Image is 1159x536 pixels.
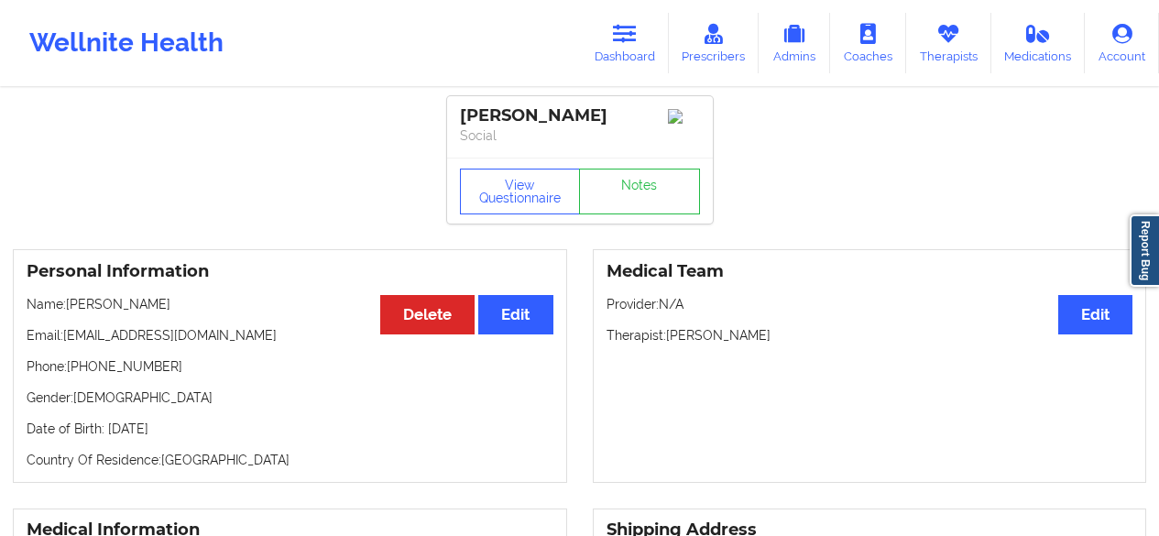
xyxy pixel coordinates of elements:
[27,357,553,376] p: Phone: [PHONE_NUMBER]
[759,13,830,73] a: Admins
[906,13,991,73] a: Therapists
[1130,214,1159,287] a: Report Bug
[607,295,1133,313] p: Provider: N/A
[669,13,760,73] a: Prescribers
[27,326,553,345] p: Email: [EMAIL_ADDRESS][DOMAIN_NAME]
[607,326,1133,345] p: Therapist: [PERSON_NAME]
[1085,13,1159,73] a: Account
[27,261,553,282] h3: Personal Information
[991,13,1086,73] a: Medications
[27,295,553,313] p: Name: [PERSON_NAME]
[27,388,553,407] p: Gender: [DEMOGRAPHIC_DATA]
[380,295,475,334] button: Delete
[668,109,700,124] img: Image%2Fplaceholer-image.png
[581,13,669,73] a: Dashboard
[579,169,700,214] a: Notes
[27,420,553,438] p: Date of Birth: [DATE]
[460,105,700,126] div: [PERSON_NAME]
[478,295,552,334] button: Edit
[1058,295,1132,334] button: Edit
[27,451,553,469] p: Country Of Residence: [GEOGRAPHIC_DATA]
[830,13,906,73] a: Coaches
[607,261,1133,282] h3: Medical Team
[460,169,581,214] button: View Questionnaire
[460,126,700,145] p: Social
